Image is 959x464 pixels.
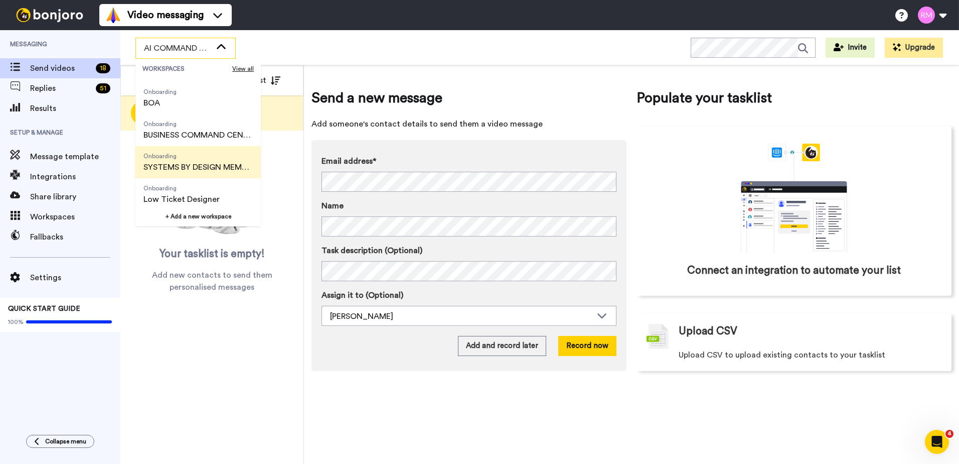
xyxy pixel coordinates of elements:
[30,272,120,284] span: Settings
[143,152,253,160] span: Onboarding
[826,38,875,58] button: Invite
[143,184,220,192] span: Onboarding
[12,8,87,22] img: bj-logo-header-white.svg
[143,97,177,109] span: BOA
[311,118,626,130] span: Add someone's contact details to send them a video message
[105,7,121,23] img: vm-color.svg
[330,310,592,322] div: [PERSON_NAME]
[45,437,86,445] span: Collapse menu
[322,200,344,212] span: Name
[143,129,253,141] span: BUSINESS COMMAND CENTER
[96,83,110,93] div: 51
[311,88,626,108] span: Send a new message
[679,349,885,361] span: Upload CSV to upload existing contacts to your tasklist
[687,263,901,278] span: Connect an integration to automate your list
[127,8,204,22] span: Video messaging
[885,38,943,58] button: Upgrade
[322,245,616,257] label: Task description (Optional)
[135,269,288,293] span: Add new contacts to send them personalised messages
[647,324,669,349] img: csv-grey.png
[143,193,220,205] span: Low Ticket Designer
[322,289,616,301] label: Assign it to (Optional)
[30,171,120,183] span: Integrations
[30,102,120,114] span: Results
[30,231,120,243] span: Fallbacks
[458,336,546,356] button: Add and record later
[558,336,616,356] button: Record now
[719,144,869,253] div: animation
[26,435,94,448] button: Collapse menu
[30,191,120,203] span: Share library
[144,42,211,54] span: AI COMMAND CENTER - ACTIVE
[8,318,24,326] span: 100%
[143,120,253,128] span: Onboarding
[30,211,120,223] span: Workspaces
[679,324,737,339] span: Upload CSV
[30,82,92,94] span: Replies
[232,65,254,73] span: View all
[135,206,261,226] button: + Add a new workspace
[142,65,232,73] span: WORKSPACES
[143,88,177,96] span: Onboarding
[143,161,253,173] span: SYSTEMS BY DESIGN MEMBERSHIP
[636,88,951,108] span: Populate your tasklist
[159,247,265,262] span: Your tasklist is empty!
[8,305,80,312] span: QUICK START GUIDE
[96,63,110,73] div: 18
[925,430,949,454] iframe: Intercom live chat
[30,151,120,163] span: Message template
[945,430,953,438] span: 4
[322,155,616,167] label: Email address*
[30,62,92,74] span: Send videos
